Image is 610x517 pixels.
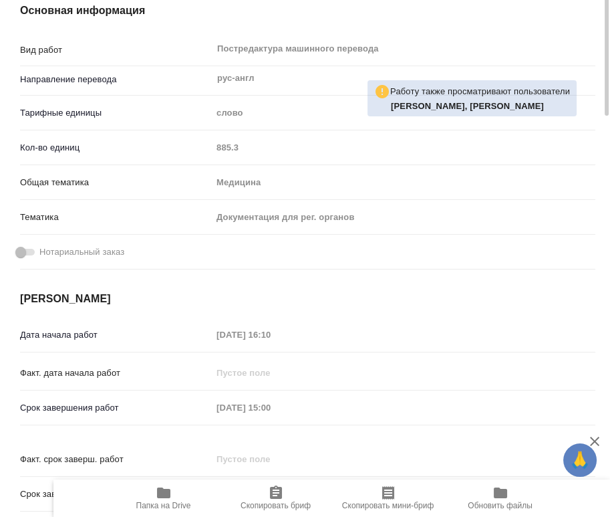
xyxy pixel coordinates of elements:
input: Пустое поле [212,325,329,344]
input: Пустое поле [212,363,329,383]
p: Тарифные единицы [20,106,212,120]
p: Кол-во единиц [20,141,212,154]
span: Скопировать мини-бриф [342,501,434,510]
span: Скопировать бриф [241,501,311,510]
p: Дата начала работ [20,328,212,342]
span: Нотариальный заказ [39,245,124,259]
p: Факт. дата начала работ [20,367,212,380]
button: Скопировать мини-бриф [332,480,444,517]
button: Скопировать бриф [220,480,332,517]
input: Пустое поле [212,398,329,417]
h4: [PERSON_NAME] [20,291,595,307]
p: Тематика [20,211,212,224]
input: Пустое поле [212,138,595,157]
div: Документация для рег. органов [212,206,595,229]
p: Срок завершения работ [20,401,212,415]
button: Папка на Drive [108,480,220,517]
p: Срок завершения услуги [20,488,212,501]
p: Вид работ [20,43,212,57]
p: Атминис Кристина, Горшкова Валентина [391,100,570,113]
span: Папка на Drive [136,501,191,510]
button: 🙏 [563,443,597,477]
span: 🙏 [569,446,591,474]
button: Обновить файлы [444,480,557,517]
span: Обновить файлы [468,501,532,510]
div: Медицина [212,171,595,194]
p: Общая тематика [20,176,212,189]
input: Пустое поле [212,449,329,469]
p: Направление перевода [20,73,212,86]
p: Факт. срок заверш. работ [20,453,212,466]
div: слово [212,102,595,124]
h4: Основная информация [20,3,595,19]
